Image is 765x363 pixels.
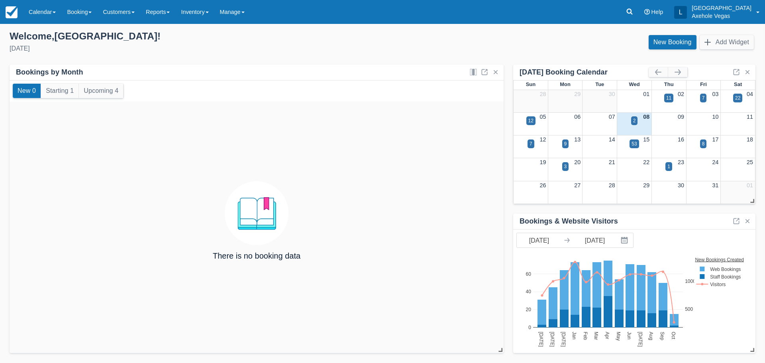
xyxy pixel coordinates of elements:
[574,136,581,143] a: 13
[609,91,615,97] a: 30
[651,9,663,15] span: Help
[712,91,718,97] a: 03
[692,4,751,12] p: [GEOGRAPHIC_DATA]
[520,68,649,77] div: [DATE] Booking Calendar
[526,81,535,87] span: Sun
[528,117,534,124] div: 12
[633,117,636,124] div: 2
[574,182,581,188] a: 27
[643,91,649,97] a: 01
[678,182,684,188] a: 30
[595,81,604,87] span: Tue
[674,6,687,19] div: L
[540,159,546,165] a: 19
[10,30,376,42] div: Welcome , [GEOGRAPHIC_DATA] !
[734,81,742,87] span: Sat
[517,233,561,247] input: Start Date
[609,159,615,165] a: 21
[10,44,376,53] div: [DATE]
[747,91,753,97] a: 04
[678,136,684,143] a: 16
[702,140,705,147] div: 8
[16,68,83,77] div: Bookings by Month
[643,114,649,120] a: 08
[712,159,718,165] a: 24
[213,251,300,260] h4: There is no booking data
[667,163,670,170] div: 1
[6,6,18,18] img: checkfront-main-nav-mini-logo.png
[678,114,684,120] a: 09
[643,136,649,143] a: 15
[700,81,707,87] span: Fri
[609,136,615,143] a: 14
[573,233,617,247] input: End Date
[609,114,615,120] a: 07
[747,136,753,143] a: 18
[692,12,751,20] p: Axehole Vegas
[564,163,567,170] div: 3
[643,159,649,165] a: 22
[712,136,718,143] a: 17
[560,81,571,87] span: Mon
[632,140,637,147] div: 53
[13,84,41,98] button: New 0
[540,136,546,143] a: 12
[695,257,744,262] text: New Bookings Created
[225,181,288,245] img: booking.png
[629,81,639,87] span: Wed
[530,140,532,147] div: 7
[712,114,718,120] a: 10
[678,91,684,97] a: 02
[609,182,615,188] a: 28
[712,182,718,188] a: 31
[678,159,684,165] a: 23
[649,35,696,49] a: New Booking
[520,217,618,226] div: Bookings & Website Visitors
[79,84,123,98] button: Upcoming 4
[735,94,740,102] div: 22
[666,94,671,102] div: 11
[702,94,705,102] div: 7
[540,114,546,120] a: 05
[644,9,650,15] i: Help
[574,114,581,120] a: 06
[41,84,78,98] button: Starting 1
[574,91,581,97] a: 29
[747,182,753,188] a: 01
[564,140,567,147] div: 9
[700,35,754,49] button: Add Widget
[617,233,633,247] button: Interact with the calendar and add the check-in date for your trip.
[747,159,753,165] a: 25
[574,159,581,165] a: 20
[643,182,649,188] a: 29
[664,81,674,87] span: Thu
[540,182,546,188] a: 26
[540,91,546,97] a: 28
[747,114,753,120] a: 11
